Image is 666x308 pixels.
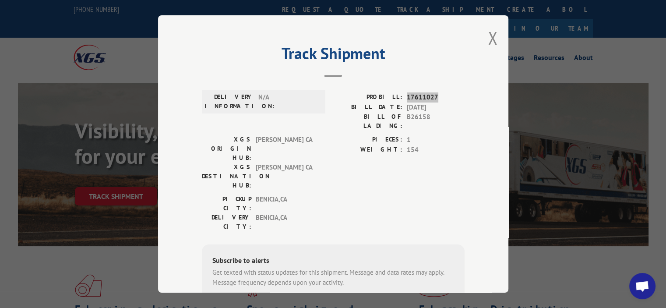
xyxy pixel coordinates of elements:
label: DELIVERY INFORMATION: [204,92,254,111]
label: PICKUP CITY: [202,195,251,213]
h2: Track Shipment [202,47,465,64]
label: PROBILL: [333,92,402,103]
label: PIECES: [333,135,402,145]
label: DELIVERY CITY: [202,213,251,231]
label: XGS ORIGIN HUB: [202,135,251,163]
span: BENICIA , CA [256,213,315,231]
label: WEIGHT: [333,145,402,155]
span: 154 [407,145,465,155]
span: 1 [407,135,465,145]
div: Open chat [629,273,655,299]
span: [PERSON_NAME] CA [256,135,315,163]
span: B26158 [407,112,465,131]
label: BILL OF LADING: [333,112,402,131]
div: Get texted with status updates for this shipment. Message and data rates may apply. Message frequ... [212,268,454,287]
span: 17611027 [407,92,465,103]
span: N/A [258,92,317,111]
span: BENICIA , CA [256,195,315,213]
label: XGS DESTINATION HUB: [202,163,251,190]
span: [PERSON_NAME] CA [256,163,315,190]
span: [DATE] [407,103,465,113]
label: BILL DATE: [333,103,402,113]
div: Subscribe to alerts [212,255,454,268]
button: Close modal [488,26,497,50]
